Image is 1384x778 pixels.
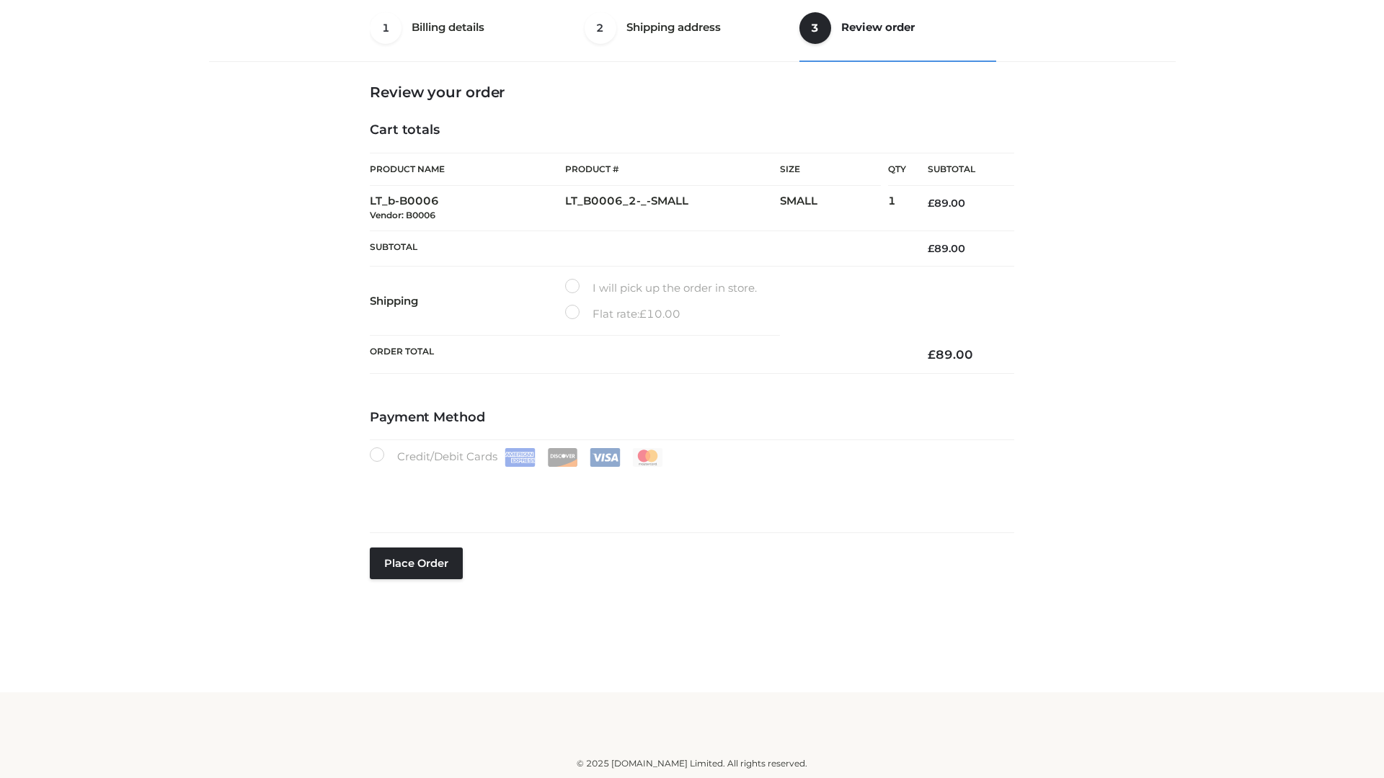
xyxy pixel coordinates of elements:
th: Product # [565,153,780,186]
img: Discover [547,448,578,467]
label: I will pick up the order in store. [565,279,757,298]
span: £ [928,242,934,255]
th: Order Total [370,336,906,374]
th: Size [780,153,881,186]
label: Flat rate: [565,305,680,323]
th: Shipping [370,267,565,336]
h3: Review your order [370,84,1014,101]
bdi: 10.00 [639,307,680,321]
td: SMALL [780,186,888,231]
h4: Payment Method [370,410,1014,426]
span: £ [639,307,647,321]
th: Subtotal [906,153,1014,186]
small: Vendor: B0006 [370,210,435,220]
label: Credit/Debit Cards [370,447,665,467]
div: © 2025 [DOMAIN_NAME] Limited. All rights reserved. [214,756,1170,771]
h4: Cart totals [370,122,1014,138]
bdi: 89.00 [928,197,965,210]
button: Place order [370,547,463,579]
td: 1 [888,186,906,231]
th: Product Name [370,153,565,186]
iframe: Secure payment input frame [367,464,1011,517]
img: Visa [590,448,621,467]
img: Amex [505,448,536,467]
th: Subtotal [370,231,906,266]
img: Mastercard [632,448,663,467]
th: Qty [888,153,906,186]
span: £ [928,347,936,362]
bdi: 89.00 [928,242,965,255]
span: £ [928,197,934,210]
td: LT_b-B0006 [370,186,565,231]
td: LT_B0006_2-_-SMALL [565,186,780,231]
bdi: 89.00 [928,347,973,362]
